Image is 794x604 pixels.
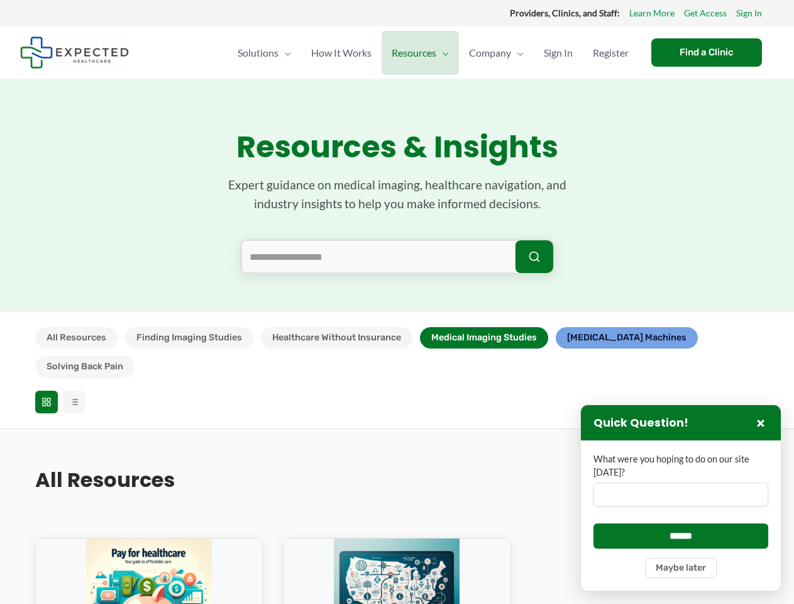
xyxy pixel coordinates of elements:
[228,31,639,75] nav: Primary Site Navigation
[261,327,412,349] button: Healthcare Without Insurance
[684,5,727,21] a: Get Access
[593,416,688,430] h3: Quick Question!
[469,31,511,75] span: Company
[35,129,759,165] h1: Resources & Insights
[736,5,762,21] a: Sign In
[629,5,675,21] a: Learn More
[459,31,534,75] a: CompanyMenu Toggle
[420,327,548,349] button: Medical Imaging Studies
[20,36,129,69] img: Expected Healthcare Logo - side, dark font, small
[544,31,573,75] span: Sign In
[753,415,768,430] button: Close
[593,31,629,75] span: Register
[311,31,372,75] span: How It Works
[556,327,698,349] button: [MEDICAL_DATA] Machines
[436,31,449,75] span: Menu Toggle
[645,558,717,578] button: Maybe later
[228,31,301,75] a: SolutionsMenu Toggle
[511,31,524,75] span: Menu Toggle
[238,31,278,75] span: Solutions
[593,453,768,479] label: What were you hoping to do on our site [DATE]?
[583,31,639,75] a: Register
[125,327,253,349] button: Finding Imaging Studies
[209,176,586,214] p: Expert guidance on medical imaging, healthcare navigation, and industry insights to help you make...
[35,467,175,493] h2: All Resources
[301,31,382,75] a: How It Works
[651,38,762,67] a: Find a Clinic
[392,31,436,75] span: Resources
[35,327,118,349] button: All Resources
[534,31,583,75] a: Sign In
[35,356,135,377] button: Solving Back Pain
[382,31,459,75] a: ResourcesMenu Toggle
[278,31,291,75] span: Menu Toggle
[510,8,620,18] strong: Providers, Clinics, and Staff:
